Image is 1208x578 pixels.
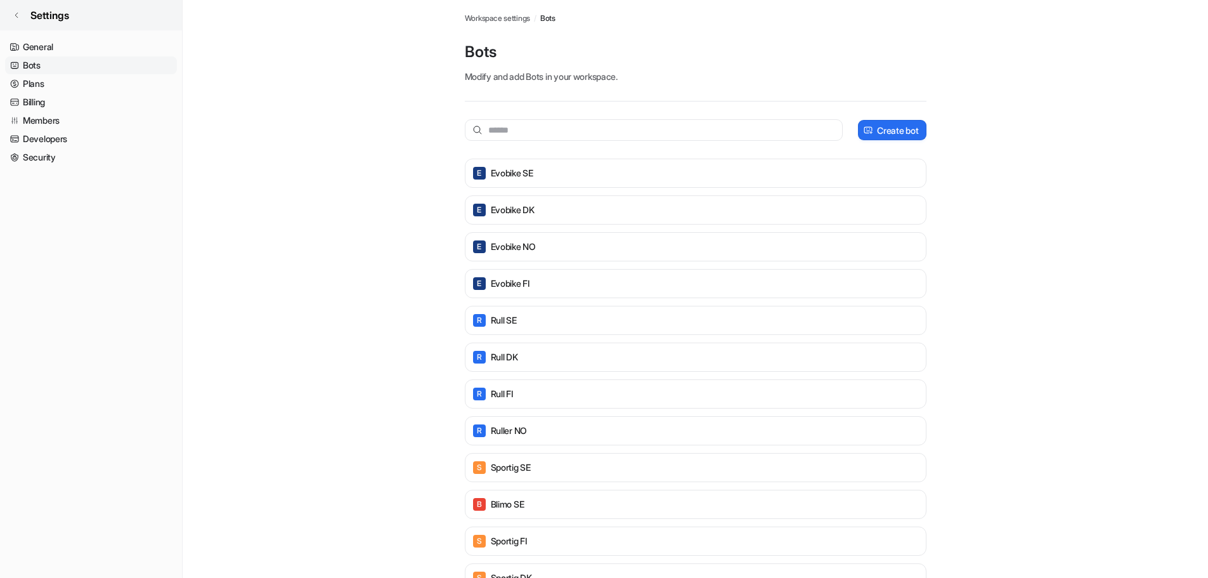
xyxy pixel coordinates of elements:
[491,351,518,364] p: Rull DK
[491,204,535,216] p: Evobike DK
[5,148,177,166] a: Security
[491,277,529,290] p: Evobike FI
[473,351,486,364] span: R
[473,388,486,400] span: R
[491,167,533,180] p: Evobike SE
[491,314,517,327] p: Rull SE
[491,461,531,474] p: Sportig SE
[5,130,177,148] a: Developers
[877,124,918,137] p: Create bot
[5,112,177,129] a: Members
[473,535,486,548] span: S
[491,388,513,400] p: Rull FI
[473,204,486,216] span: E
[5,38,177,56] a: General
[473,277,486,290] span: E
[473,314,486,327] span: R
[863,126,873,135] img: create
[473,167,486,180] span: E
[5,56,177,74] a: Bots
[473,498,486,511] span: B
[465,42,926,62] p: Bots
[540,13,555,24] a: Bots
[534,13,536,24] span: /
[491,498,524,511] p: Blimo SE
[465,13,531,24] a: Workspace settings
[5,93,177,111] a: Billing
[473,240,486,253] span: E
[465,70,926,83] p: Modify and add Bots in your workspace.
[473,461,486,474] span: S
[491,535,527,548] p: Sportig FI
[491,240,536,253] p: Evobike NO
[491,424,527,437] p: Ruller NO
[473,424,486,437] span: R
[5,75,177,93] a: Plans
[858,120,926,140] button: Create bot
[30,8,69,23] span: Settings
